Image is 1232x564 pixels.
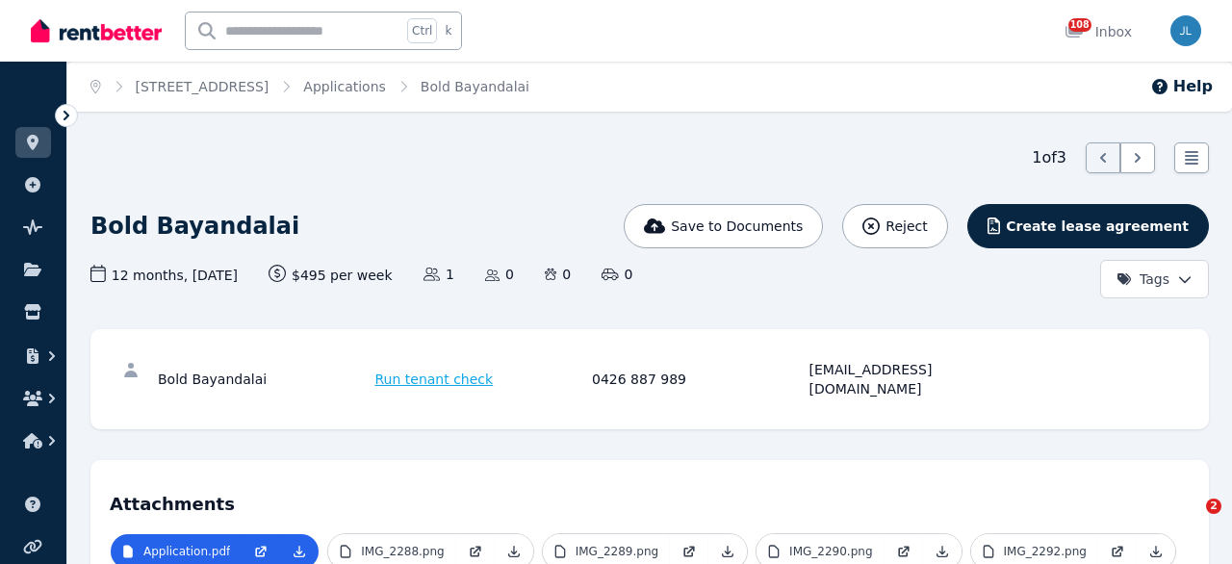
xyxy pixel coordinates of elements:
span: Create lease agreement [1006,217,1189,236]
h4: Attachments [110,479,1190,518]
button: Reject [842,204,947,248]
span: Save to Documents [671,217,803,236]
img: Joanne Lau [1170,15,1201,46]
a: [STREET_ADDRESS] [136,79,269,94]
span: Run tenant check [375,370,494,389]
button: Tags [1100,260,1209,298]
p: IMG_2292.png [1004,544,1087,559]
iframe: Intercom live chat [1167,499,1213,545]
span: 1 of 3 [1032,146,1066,169]
button: Create lease agreement [967,204,1209,248]
span: Bold Bayandalai [421,77,529,96]
span: Tags [1116,269,1169,289]
div: [EMAIL_ADDRESS][DOMAIN_NAME] [809,360,1021,398]
p: Application.pdf [143,544,230,559]
p: IMG_2290.png [789,544,872,559]
button: Help [1150,75,1213,98]
img: RentBetter [31,16,162,45]
span: 12 months , [DATE] [90,265,238,285]
span: 0 [545,265,571,284]
h1: Bold Bayandalai [90,211,299,242]
a: Applications [303,79,386,94]
span: Reject [885,217,927,236]
button: Save to Documents [624,204,824,248]
span: 0 [485,265,514,284]
span: 0 [602,265,632,284]
span: 2 [1206,499,1221,514]
span: k [445,23,451,38]
nav: Breadcrumb [67,62,552,112]
div: 0426 887 989 [592,360,804,398]
div: Bold Bayandalai [158,360,370,398]
p: IMG_2289.png [576,544,658,559]
div: Inbox [1065,22,1132,41]
p: IMG_2288.png [361,544,444,559]
span: $495 per week [269,265,393,285]
span: 1 [423,265,454,284]
span: Ctrl [407,18,437,43]
span: 108 [1068,18,1091,32]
